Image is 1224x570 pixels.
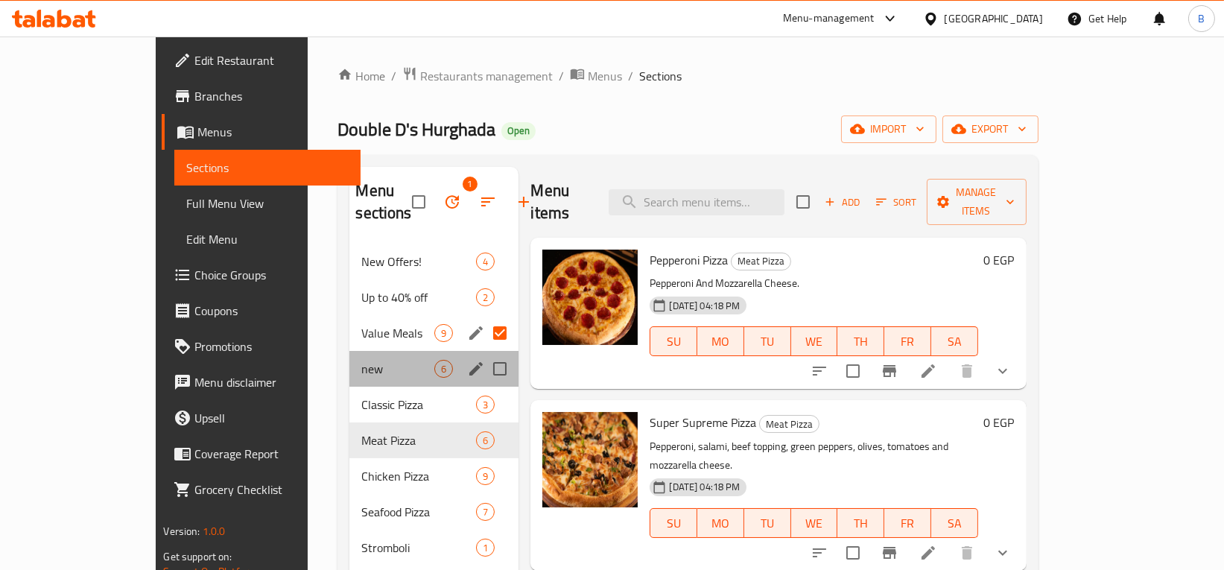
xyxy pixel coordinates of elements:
[650,249,728,271] span: Pepperoni Pizza
[194,266,348,284] span: Choice Groups
[994,362,1012,380] svg: Show Choices
[876,194,917,211] span: Sort
[361,503,476,521] span: Seafood Pizza
[954,120,1027,139] span: export
[194,445,348,463] span: Coverage Report
[337,66,1038,86] nav: breadcrumb
[703,513,738,534] span: MO
[884,508,931,538] button: FR
[939,183,1015,221] span: Manage items
[937,513,972,534] span: SA
[802,353,837,389] button: sort-choices
[349,422,519,458] div: Meat Pizza6
[477,291,494,305] span: 2
[1198,10,1205,27] span: B
[361,288,476,306] div: Up to 40% off
[984,250,1015,270] h6: 0 EGP
[837,355,869,387] span: Select to update
[822,194,863,211] span: Add
[162,42,360,78] a: Edit Restaurant
[663,299,746,313] span: [DATE] 04:18 PM
[609,189,784,215] input: search
[434,184,470,220] span: Bulk update
[639,67,682,85] span: Sections
[931,508,978,538] button: SA
[162,78,360,114] a: Branches
[588,67,622,85] span: Menus
[162,436,360,472] a: Coverage Report
[465,322,487,344] button: edit
[650,326,697,356] button: SU
[476,503,495,521] div: items
[194,87,348,105] span: Branches
[744,326,791,356] button: TU
[477,469,494,484] span: 9
[349,494,519,530] div: Seafood Pizza7
[197,123,348,141] span: Menus
[194,51,348,69] span: Edit Restaurant
[477,505,494,519] span: 7
[162,293,360,329] a: Coupons
[463,177,478,191] span: 1
[361,396,476,414] span: Classic Pizza
[337,67,385,85] a: Home
[731,253,791,270] div: Meat Pizza
[884,326,931,356] button: FR
[663,480,746,494] span: [DATE] 04:18 PM
[697,326,744,356] button: MO
[628,67,633,85] li: /
[919,544,937,562] a: Edit menu item
[349,458,519,494] div: Chicken Pizza9
[361,467,476,485] span: Chicken Pizza
[994,544,1012,562] svg: Show Choices
[361,360,434,378] span: new
[985,353,1021,389] button: show more
[476,253,495,270] div: items
[465,358,487,380] button: edit
[949,353,985,389] button: delete
[542,250,638,345] img: Pepperoni Pizza
[984,412,1015,433] h6: 0 EGP
[194,338,348,355] span: Promotions
[866,191,927,214] span: Sort items
[843,513,878,534] span: TH
[890,331,925,352] span: FR
[349,279,519,315] div: Up to 40% off2
[650,411,756,434] span: Super Supreme Pizza
[477,398,494,412] span: 3
[890,513,925,534] span: FR
[501,122,536,140] div: Open
[435,326,452,341] span: 9
[162,329,360,364] a: Promotions
[337,113,495,146] span: Double D's Hurghada
[162,114,360,150] a: Menus
[732,253,790,270] span: Meat Pizza
[872,353,907,389] button: Branch-specific-item
[476,539,495,557] div: items
[174,221,360,257] a: Edit Menu
[435,362,452,376] span: 6
[361,431,476,449] span: Meat Pizza
[837,537,869,569] span: Select to update
[919,362,937,380] a: Edit menu item
[650,437,977,475] p: Pepperoni, salami, beef topping, green peppers, olives, tomatoes and mozzarella cheese.
[931,326,978,356] button: SA
[361,324,434,342] span: Value Meals
[186,194,348,212] span: Full Menu View
[530,180,590,224] h2: Menu items
[937,331,972,352] span: SA
[391,67,396,85] li: /
[186,159,348,177] span: Sections
[750,331,785,352] span: TU
[476,288,495,306] div: items
[542,412,638,507] img: Super Supreme Pizza
[837,508,884,538] button: TH
[186,230,348,248] span: Edit Menu
[349,244,519,279] div: New Offers!4
[797,513,832,534] span: WE
[476,431,495,449] div: items
[194,373,348,391] span: Menu disclaimer
[750,513,785,534] span: TU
